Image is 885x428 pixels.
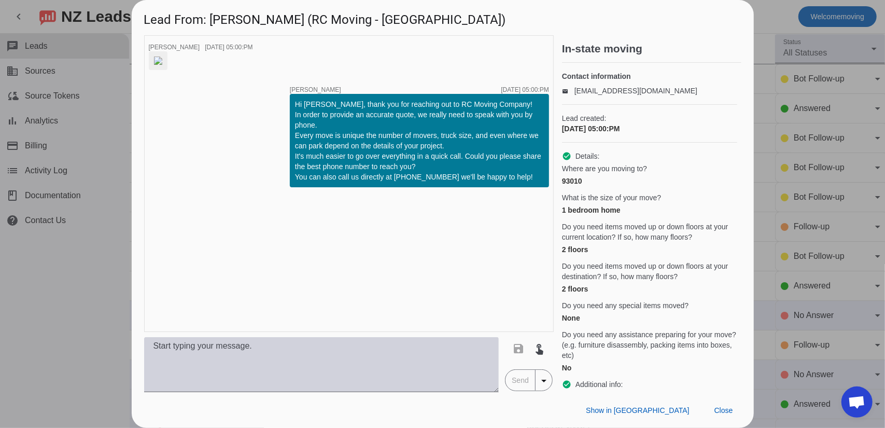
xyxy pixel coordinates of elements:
[562,380,571,389] mat-icon: check_circle
[562,113,737,123] span: Lead created:
[578,401,697,420] button: Show in [GEOGRAPHIC_DATA]
[562,71,737,81] h4: Contact information
[149,44,200,51] span: [PERSON_NAME]
[562,151,571,161] mat-icon: check_circle
[575,379,623,390] span: Additional info:
[533,342,545,355] mat-icon: touch_app
[501,87,549,93] div: [DATE] 05:00:PM
[538,375,550,387] mat-icon: arrow_drop_down
[562,44,741,54] h2: In-state moving
[562,192,661,203] span: What is the size of your move?
[562,392,737,423] div: Moving a large dresser and other furniture from a one-bedroom apartment, both locations on the se...
[562,363,737,373] div: No
[562,88,574,93] mat-icon: email
[562,222,737,242] span: Do you need items moved up or down floors at your current location? If so, how many floors?
[562,163,647,174] span: Where are you moving to?
[154,57,162,65] img: cfyre3OhQGK-BbRP3H3LVA
[562,123,737,134] div: [DATE] 05:00:PM
[714,406,733,415] span: Close
[562,284,737,294] div: 2 floors
[841,386,873,418] div: Open chat
[562,261,737,282] span: Do you need items moved up or down floors at your destination? If so, how many floors?
[562,244,737,255] div: 2 floors
[295,99,544,182] div: Hi [PERSON_NAME], thank you for reaching out to RC Moving Company! In order to provide an accurat...
[575,151,600,161] span: Details:
[574,87,697,95] a: [EMAIL_ADDRESS][DOMAIN_NAME]
[562,313,737,323] div: None
[290,87,341,93] span: [PERSON_NAME]
[586,406,689,415] span: Show in [GEOGRAPHIC_DATA]
[562,300,689,311] span: Do you need any special items moved?
[205,44,252,50] div: [DATE] 05:00:PM
[562,176,737,186] div: 93010
[562,205,737,215] div: 1 bedroom home
[706,401,741,420] button: Close
[562,329,737,361] span: Do you need any assistance preparing for your move? (e.g. furniture disassembly, packing items in...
